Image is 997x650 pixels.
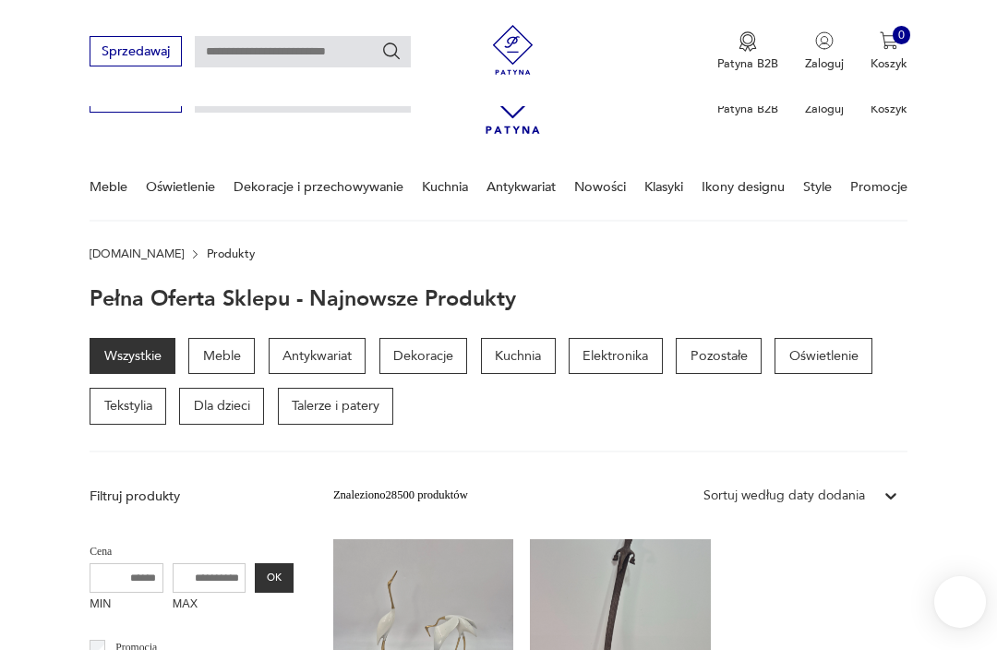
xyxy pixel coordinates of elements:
[381,41,402,61] button: Szukaj
[805,101,844,117] p: Zaloguj
[871,55,907,72] p: Koszyk
[880,31,898,50] img: Ikona koszyka
[173,593,246,619] label: MAX
[179,388,264,425] a: Dla dzieci
[90,593,163,619] label: MIN
[207,247,255,260] p: Produkty
[574,155,626,219] a: Nowości
[90,47,181,58] a: Sprzedawaj
[90,155,127,219] a: Meble
[676,338,762,375] a: Pozostałe
[90,247,184,260] a: [DOMAIN_NAME]
[90,388,166,425] a: Tekstylia
[333,487,468,505] div: Znaleziono 28500 produktów
[486,155,556,219] a: Antykwariat
[703,487,865,505] div: Sortuj według daty dodania
[805,55,844,72] p: Zaloguj
[702,155,785,219] a: Ikony designu
[146,155,215,219] a: Oświetlenie
[644,155,683,219] a: Klasyki
[90,487,294,506] p: Filtruj produkty
[717,31,778,72] button: Patyna B2B
[90,543,294,561] p: Cena
[188,338,255,375] a: Meble
[717,101,778,117] p: Patyna B2B
[278,388,394,425] a: Talerze i patery
[893,26,911,44] div: 0
[569,338,663,375] a: Elektronika
[805,31,844,72] button: Zaloguj
[481,338,556,375] a: Kuchnia
[90,338,175,375] a: Wszystkie
[717,31,778,72] a: Ikona medaluPatyna B2B
[90,288,516,311] h1: Pełna oferta sklepu - najnowsze produkty
[90,36,181,66] button: Sprzedawaj
[482,25,544,75] img: Patyna - sklep z meblami i dekoracjami vintage
[815,31,834,50] img: Ikonka użytkownika
[739,31,757,52] img: Ikona medalu
[775,338,872,375] a: Oświetlenie
[934,576,986,628] iframe: Smartsupp widget button
[717,55,778,72] p: Patyna B2B
[269,338,366,375] a: Antykwariat
[422,155,468,219] a: Kuchnia
[871,101,907,117] p: Koszyk
[234,155,403,219] a: Dekoracje i przechowywanie
[255,563,293,593] button: OK
[871,31,907,72] button: 0Koszyk
[803,155,832,219] a: Style
[379,338,468,375] a: Dekoracje
[850,155,907,219] a: Promocje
